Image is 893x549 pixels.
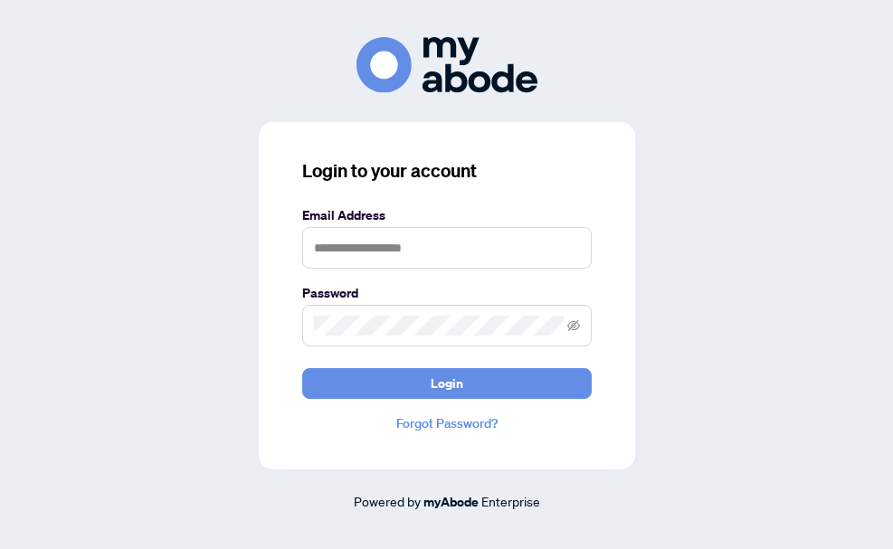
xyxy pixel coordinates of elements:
[354,493,421,509] span: Powered by
[481,493,540,509] span: Enterprise
[423,492,479,512] a: myAbode
[302,413,592,433] a: Forgot Password?
[302,205,592,225] label: Email Address
[302,158,592,184] h3: Login to your account
[431,369,463,398] span: Login
[302,368,592,399] button: Login
[567,319,580,332] span: eye-invisible
[302,283,592,303] label: Password
[356,37,537,92] img: ma-logo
